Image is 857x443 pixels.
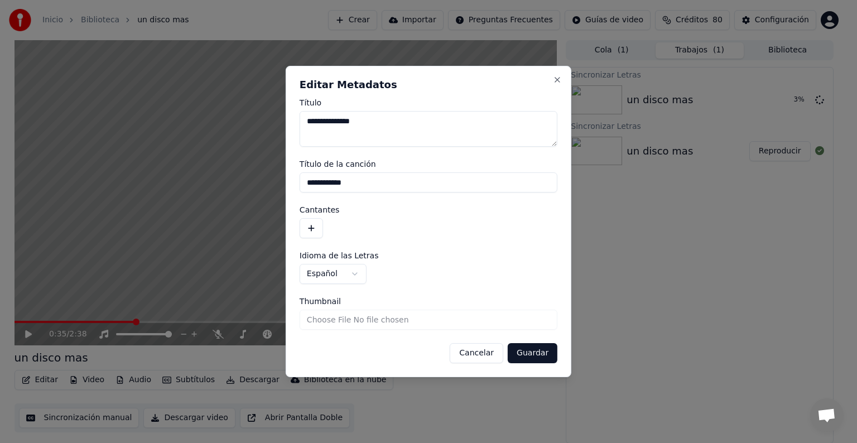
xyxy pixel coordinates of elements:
[450,343,503,363] button: Cancelar
[300,99,557,107] label: Título
[300,297,341,305] span: Thumbnail
[300,160,557,168] label: Título de la canción
[508,343,557,363] button: Guardar
[300,206,557,214] label: Cantantes
[300,252,379,259] span: Idioma de las Letras
[300,80,557,90] h2: Editar Metadatos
